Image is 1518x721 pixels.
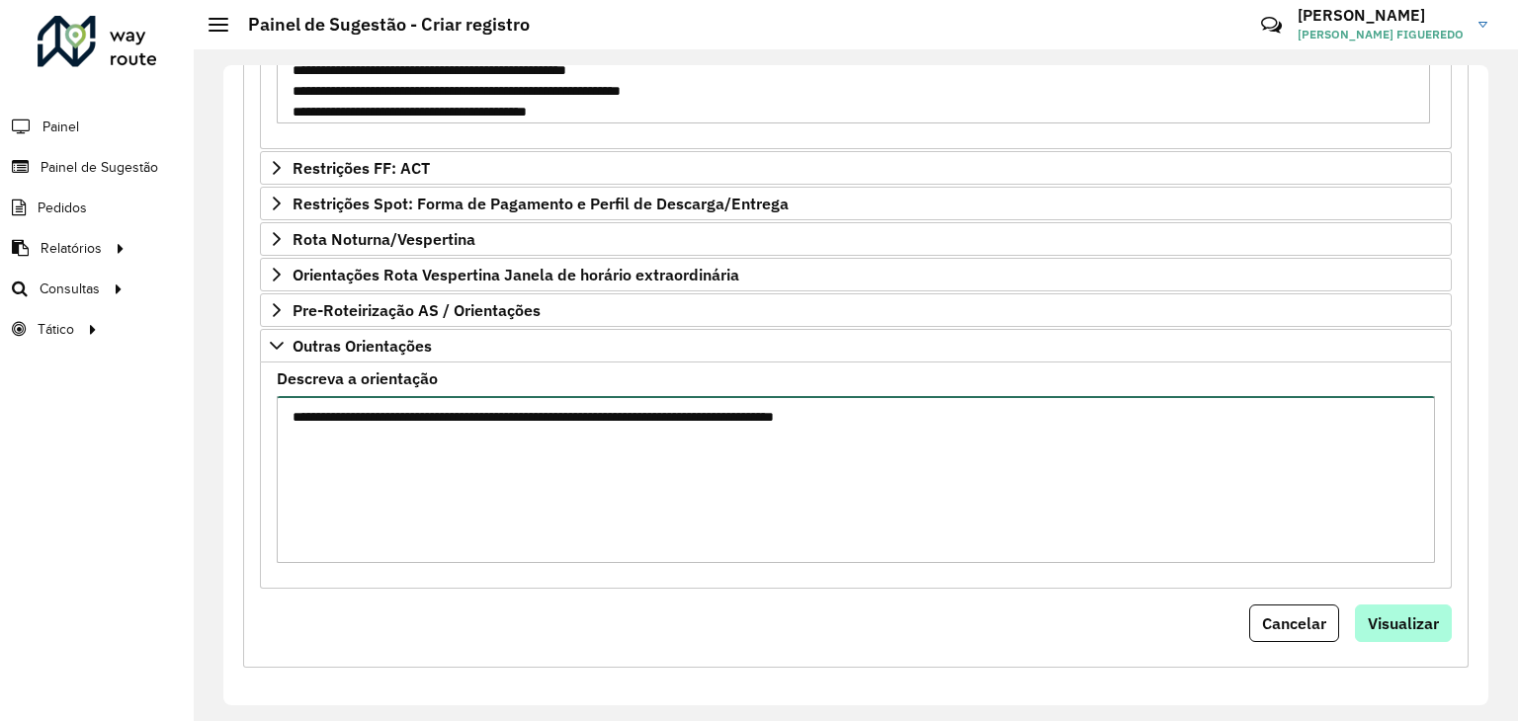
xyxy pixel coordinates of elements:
a: Restrições Spot: Forma de Pagamento e Perfil de Descarga/Entrega [260,187,1452,220]
span: Restrições FF: ACT [293,160,430,176]
a: Outras Orientações [260,329,1452,362]
a: Rota Noturna/Vespertina [260,222,1452,256]
button: Visualizar [1355,604,1452,642]
span: Pedidos [38,198,87,218]
button: Cancelar [1249,604,1339,642]
span: Outras Orientações [293,338,432,354]
span: Relatórios [41,238,102,259]
a: Restrições FF: ACT [260,151,1452,185]
span: Rota Noturna/Vespertina [293,231,475,247]
span: Restrições Spot: Forma de Pagamento e Perfil de Descarga/Entrega [293,196,789,211]
span: Painel de Sugestão [41,157,158,178]
span: Visualizar [1368,613,1439,633]
span: Tático [38,319,74,340]
span: Consultas [40,279,100,299]
label: Descreva a orientação [277,366,438,390]
a: Orientações Rota Vespertina Janela de horário extraordinária [260,258,1452,291]
span: Cancelar [1262,613,1326,633]
h3: [PERSON_NAME] [1298,6,1464,25]
span: [PERSON_NAME] FIGUEREDO [1298,26,1464,43]
span: Pre-Roteirização AS / Orientações [293,302,541,318]
span: Orientações Rota Vespertina Janela de horário extraordinária [293,267,739,282]
a: Pre-Roteirização AS / Orientações [260,293,1452,327]
a: Contato Rápido [1250,4,1293,46]
span: Painel [42,117,79,137]
h2: Painel de Sugestão - Criar registro [228,14,530,36]
div: Outras Orientações [260,362,1452,589]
